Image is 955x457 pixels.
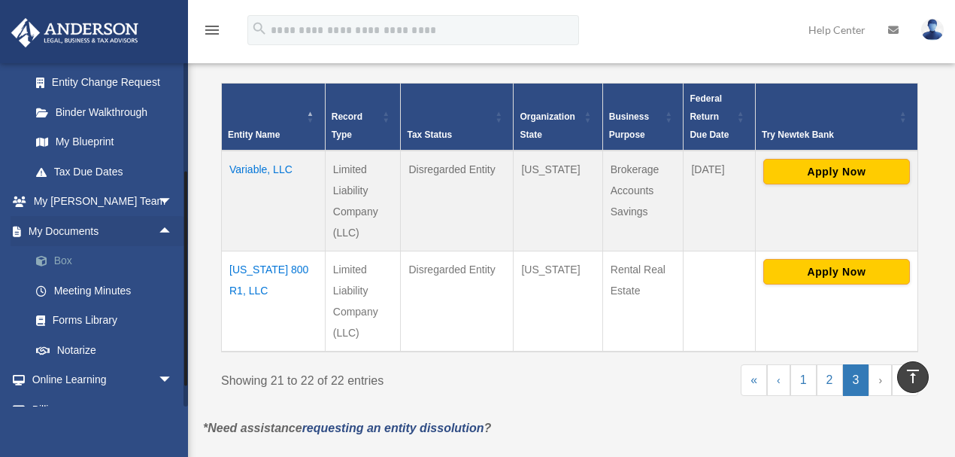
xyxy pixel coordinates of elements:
[843,364,869,396] a: 3
[763,259,910,285] button: Apply Now
[11,365,196,395] a: Online Learningarrow_drop_down
[11,216,196,246] a: My Documentsarrow_drop_up
[401,83,514,151] th: Tax Status: Activate to sort
[602,251,684,352] td: Rental Real Estate
[203,21,221,39] i: menu
[332,111,362,140] span: Record Type
[407,129,452,140] span: Tax Status
[401,251,514,352] td: Disregarded Entity
[221,364,559,391] div: Showing 21 to 22 of 22 entries
[892,364,918,396] a: Last
[21,97,188,127] a: Binder Walkthrough
[514,151,602,251] td: [US_STATE]
[690,93,729,140] span: Federal Return Due Date
[684,151,756,251] td: [DATE]
[514,251,602,352] td: [US_STATE]
[158,365,188,396] span: arrow_drop_down
[520,111,575,140] span: Organization State
[325,151,401,251] td: Limited Liability Company (LLC)
[325,251,401,352] td: Limited Liability Company (LLC)
[21,276,196,306] a: Meeting Minutes
[325,83,401,151] th: Record Type: Activate to sort
[762,126,895,144] div: Try Newtek Bank
[222,83,326,151] th: Entity Name: Activate to invert sorting
[158,395,188,425] span: arrow_drop_down
[763,159,910,184] button: Apply Now
[755,83,917,151] th: Try Newtek Bank : Activate to sort
[21,246,196,276] a: Box
[158,187,188,218] span: arrow_drop_down
[222,151,326,251] td: Variable, LLC
[21,335,196,365] a: Notarize
[203,26,221,39] a: menu
[203,422,491,434] em: *Need assistance ?
[222,251,326,352] td: [US_STATE] 800 R1, LLC
[11,187,196,217] a: My [PERSON_NAME] Teamarrow_drop_down
[21,157,188,187] a: Tax Due Dates
[21,306,196,336] a: Forms Library
[21,68,188,98] a: Entity Change Request
[514,83,602,151] th: Organization State: Activate to sort
[684,83,756,151] th: Federal Return Due Date: Activate to sort
[741,364,767,396] a: First
[602,83,684,151] th: Business Purpose: Activate to sort
[228,129,280,140] span: Entity Name
[869,364,892,396] a: Next
[21,127,188,157] a: My Blueprint
[11,395,196,425] a: Billingarrow_drop_down
[158,216,188,247] span: arrow_drop_up
[904,367,922,385] i: vertical_align_top
[817,364,843,396] a: 2
[921,19,944,41] img: User Pic
[609,111,649,140] span: Business Purpose
[401,151,514,251] td: Disregarded Entity
[767,364,790,396] a: Previous
[302,422,484,434] a: requesting an entity dissolution
[602,151,684,251] td: Brokerage Accounts Savings
[7,18,143,47] img: Anderson Advisors Platinum Portal
[251,20,268,37] i: search
[790,364,817,396] a: 1
[897,361,929,393] a: vertical_align_top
